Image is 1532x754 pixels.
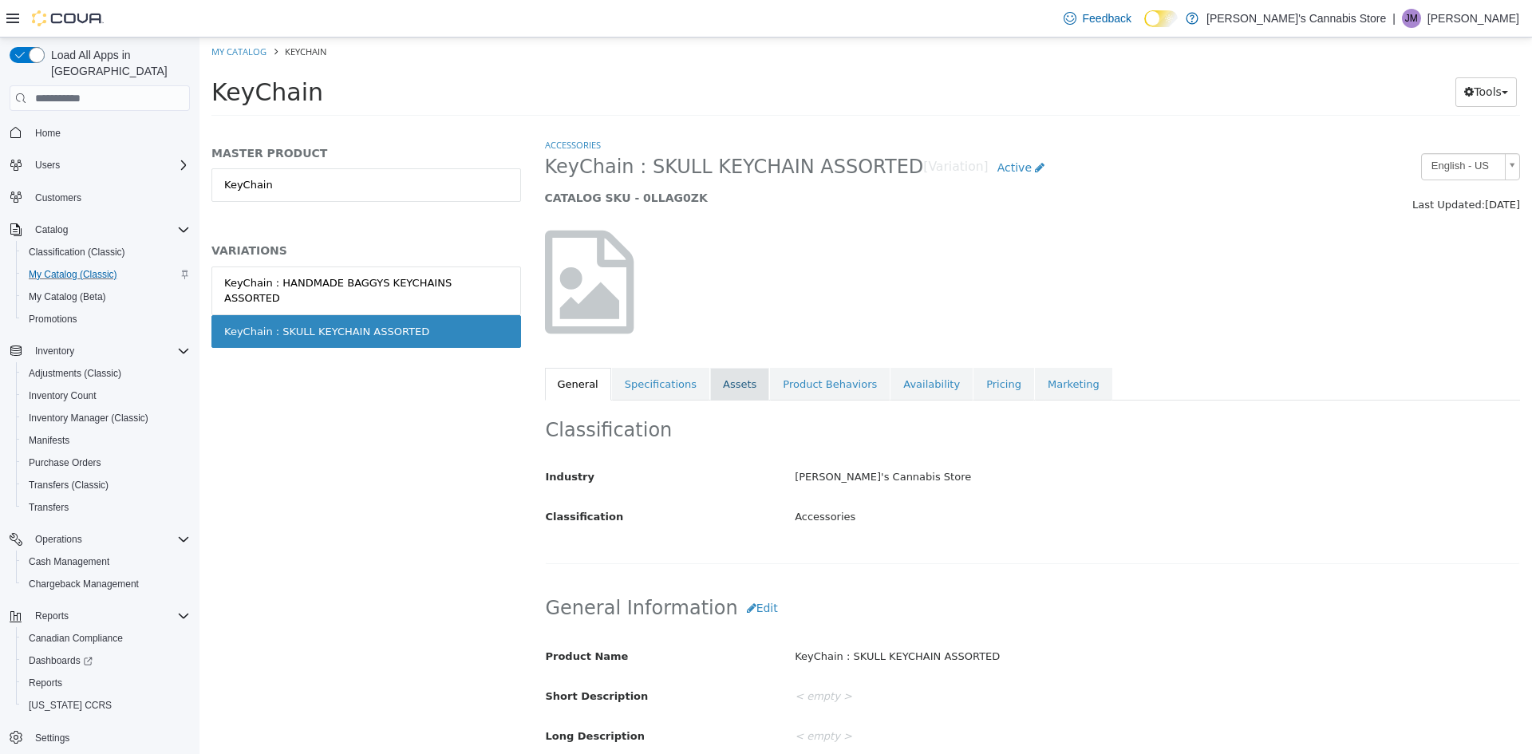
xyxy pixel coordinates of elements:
button: Reports [29,606,75,626]
a: Product Behaviors [571,330,690,364]
span: Active [798,124,832,136]
span: Home [29,122,190,142]
p: [PERSON_NAME] [1427,9,1519,28]
a: Settings [29,728,76,748]
div: KeyChain : SKULL KEYCHAIN ASSORTED [25,286,230,302]
a: Accessories [345,101,401,113]
span: Adjustments (Classic) [22,364,190,383]
span: Cash Management [29,555,109,568]
span: Catalog [35,223,68,236]
button: Transfers [16,496,196,519]
a: Transfers (Classic) [22,476,115,495]
span: Reports [22,673,190,693]
span: Operations [29,530,190,549]
span: Dark Mode [1144,27,1145,28]
a: My Catalog (Classic) [22,265,124,284]
button: Adjustments (Classic) [16,362,196,385]
span: Inventory Manager (Classic) [22,409,190,428]
span: [DATE] [1285,161,1321,173]
button: Purchase Orders [16,452,196,474]
span: Transfers [29,501,69,514]
a: Manifests [22,431,76,450]
span: Promotions [22,310,190,329]
a: Reports [22,673,69,693]
a: Inventory Manager (Classic) [22,409,155,428]
p: | [1392,9,1396,28]
button: Catalog [3,219,196,241]
span: Classification (Classic) [22,243,190,262]
span: Manifests [29,434,69,447]
span: KeyChain [12,41,124,69]
span: Reports [29,677,62,689]
button: Inventory [3,340,196,362]
button: Reports [3,605,196,627]
div: KeyChain : SKULL KEYCHAIN ASSORTED [583,606,1332,634]
button: Tools [1256,40,1317,69]
span: My Catalog (Classic) [29,268,117,281]
button: Cash Management [16,551,196,573]
button: Canadian Compliance [16,627,196,649]
span: English - US [1222,116,1299,141]
span: Inventory [35,345,74,357]
button: Transfers (Classic) [16,474,196,496]
span: Canadian Compliance [29,632,123,645]
input: Dark Mode [1144,10,1178,27]
h5: VARIATIONS [12,206,322,220]
span: Purchase Orders [22,453,190,472]
span: My Catalog (Beta) [29,290,106,303]
a: Feedback [1057,2,1138,34]
span: Adjustments (Classic) [29,367,121,380]
h5: MASTER PRODUCT [12,109,322,123]
button: Classification (Classic) [16,241,196,263]
button: Inventory Manager (Classic) [16,407,196,429]
span: Transfers [22,498,190,517]
img: Cova [32,10,104,26]
span: Users [35,159,60,172]
span: Canadian Compliance [22,629,190,648]
a: General [345,330,412,364]
a: Cash Management [22,552,116,571]
a: My Catalog (Beta) [22,287,113,306]
a: KeyChain [12,131,322,164]
span: Dashboards [22,651,190,670]
button: Catalog [29,220,74,239]
span: Load All Apps in [GEOGRAPHIC_DATA] [45,47,190,79]
button: Operations [3,528,196,551]
span: Inventory Manager (Classic) [29,412,148,424]
span: Dashboards [29,654,93,667]
a: My Catalog [12,8,67,20]
a: Chargeback Management [22,574,145,594]
span: Industry [346,433,396,445]
span: Purchase Orders [29,456,101,469]
span: KeyChain [85,8,127,20]
div: < empty > [583,685,1332,713]
div: Accessories [583,466,1332,494]
button: Settings [3,726,196,749]
span: KeyChain : SKULL KEYCHAIN ASSORTED [345,117,725,142]
span: My Catalog (Beta) [22,287,190,306]
button: Manifests [16,429,196,452]
button: Promotions [16,308,196,330]
a: Pricing [774,330,835,364]
a: Assets [511,330,570,364]
a: Customers [29,188,88,207]
button: Reports [16,672,196,694]
span: Last Updated: [1213,161,1285,173]
small: [Variation] [724,124,788,136]
a: Classification (Classic) [22,243,132,262]
span: Reports [29,606,190,626]
a: Inventory Count [22,386,103,405]
button: Inventory Count [16,385,196,407]
span: Inventory Count [29,389,97,402]
a: Marketing [835,330,913,364]
span: [US_STATE] CCRS [29,699,112,712]
a: Promotions [22,310,84,329]
div: Jenny McKenna [1402,9,1421,28]
span: Classification [346,473,424,485]
div: [PERSON_NAME]'s Cannabis Store [583,426,1332,454]
span: Settings [35,732,69,744]
h2: Classification [346,381,1321,405]
span: Reports [35,610,69,622]
a: Canadian Compliance [22,629,129,648]
a: Purchase Orders [22,453,108,472]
